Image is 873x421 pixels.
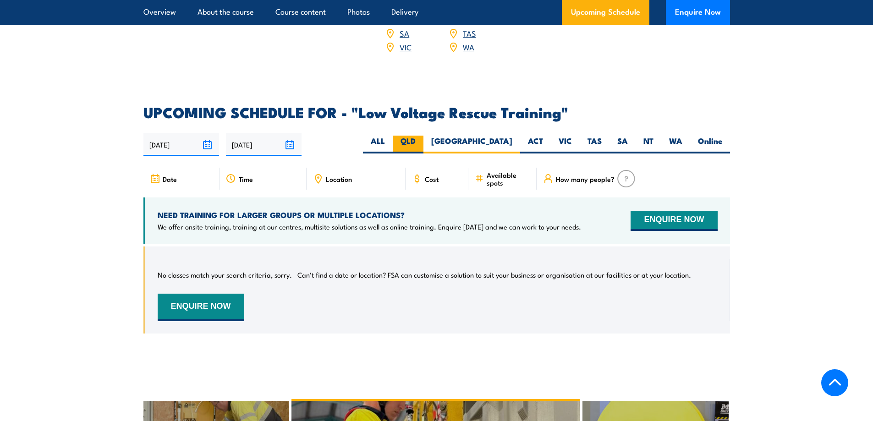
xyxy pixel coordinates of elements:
[326,175,352,183] span: Location
[551,136,580,153] label: VIC
[690,136,730,153] label: Online
[425,175,439,183] span: Cost
[400,27,409,38] a: SA
[297,270,691,279] p: Can’t find a date or location? FSA can customise a solution to suit your business or organisation...
[661,136,690,153] label: WA
[143,133,219,156] input: From date
[158,210,581,220] h4: NEED TRAINING FOR LARGER GROUPS OR MULTIPLE LOCATIONS?
[463,27,476,38] a: TAS
[239,175,253,183] span: Time
[143,105,730,118] h2: UPCOMING SCHEDULE FOR - "Low Voltage Rescue Training"
[158,222,581,231] p: We offer onsite training, training at our centres, multisite solutions as well as online training...
[520,136,551,153] label: ACT
[163,175,177,183] span: Date
[393,136,423,153] label: QLD
[463,41,474,52] a: WA
[636,136,661,153] label: NT
[556,175,615,183] span: How many people?
[423,136,520,153] label: [GEOGRAPHIC_DATA]
[487,171,530,186] span: Available spots
[580,136,609,153] label: TAS
[609,136,636,153] label: SA
[400,41,412,52] a: VIC
[158,294,244,321] button: ENQUIRE NOW
[226,133,302,156] input: To date
[363,136,393,153] label: ALL
[631,211,717,231] button: ENQUIRE NOW
[158,270,292,279] p: No classes match your search criteria, sorry.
